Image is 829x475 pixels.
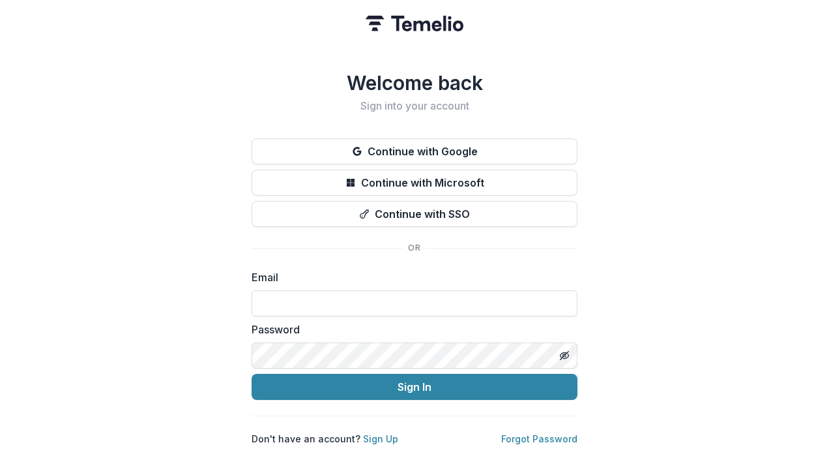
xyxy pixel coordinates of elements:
h1: Welcome back [252,71,577,95]
button: Toggle password visibility [554,345,575,366]
label: Email [252,269,570,285]
h2: Sign into your account [252,100,577,112]
button: Continue with Microsoft [252,170,577,196]
img: Temelio [366,16,463,31]
label: Password [252,322,570,337]
p: Don't have an account? [252,432,398,446]
a: Sign Up [363,433,398,444]
button: Continue with Google [252,138,577,164]
button: Continue with SSO [252,201,577,227]
button: Sign In [252,374,577,400]
a: Forgot Password [501,433,577,444]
